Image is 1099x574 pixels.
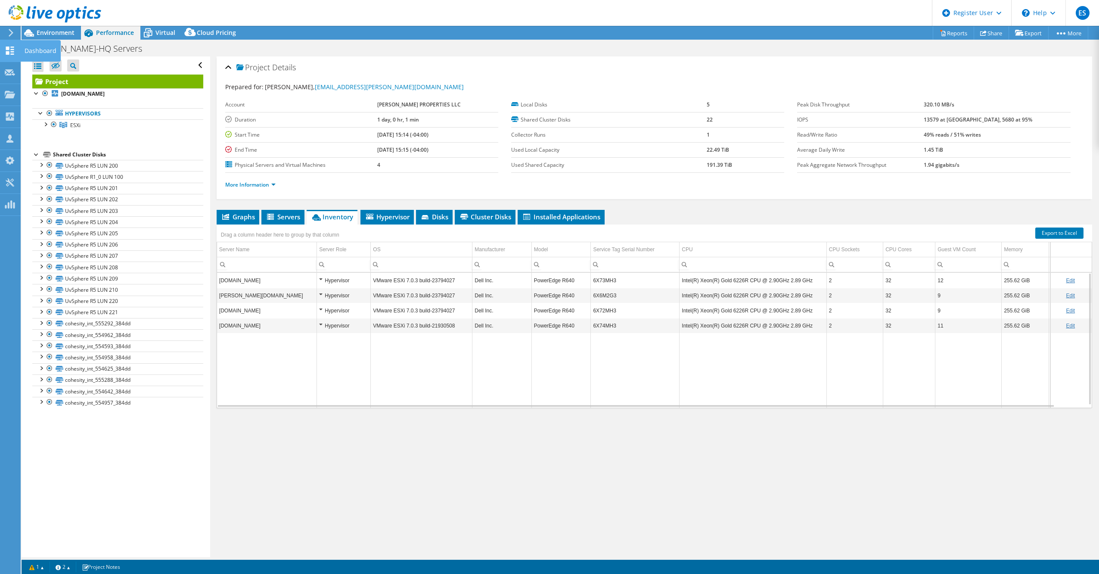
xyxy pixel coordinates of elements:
[531,303,591,318] td: Column Model, Value PowerEdge R640
[1002,288,1049,303] td: Column Memory, Value 255.62 GiB
[32,397,203,408] a: cohesity_int_554957_384dd
[217,288,317,303] td: Column Server Name, Value bodkin.merrittproperties.com
[883,273,935,288] td: Column CPU Cores, Value 32
[1002,303,1049,318] td: Column Memory, Value 255.62 GiB
[826,242,883,257] td: CPU Sockets Column
[531,273,591,288] td: Column Model, Value PowerEdge R640
[1066,293,1075,299] a: Edit
[938,244,976,255] div: Guest VM Count
[272,62,296,72] span: Details
[23,562,50,572] a: 1
[217,257,317,272] td: Column Server Name, Filter cell
[707,146,729,153] b: 22.49 TiB
[591,303,680,318] td: Column Service Tag Serial Number, Value 6X72MH3
[155,28,175,37] span: Virtual
[20,40,61,62] div: Dashboard
[32,284,203,295] a: UvSphere R5 LUN 210
[32,262,203,273] a: UvSphere R5 LUN 208
[32,386,203,397] a: cohesity_int_554642_384dd
[32,374,203,386] a: cohesity_int_555288_384dd
[935,288,1002,303] td: Column Guest VM Count, Value 9
[32,296,203,307] a: UvSphere R5 LUN 220
[472,303,532,318] td: Column Manufacturer, Value Dell Inc.
[1002,273,1049,288] td: Column Memory, Value 255.62 GiB
[826,318,883,333] td: Column CPU Sockets, Value 2
[883,303,935,318] td: Column CPU Cores, Value 32
[707,161,732,168] b: 191.39 TiB
[531,242,591,257] td: Model Column
[472,318,532,333] td: Column Manufacturer, Value Dell Inc.
[76,562,126,572] a: Project Notes
[935,273,1002,288] td: Column Guest VM Count, Value 12
[317,242,371,257] td: Server Role Column
[1004,244,1022,255] div: Memory
[32,171,203,182] a: UvSphere R1_0 LUN 100
[317,273,371,288] td: Column Server Role, Value Hypervisor
[217,318,317,333] td: Column Server Name, Value annapolis.merrittproperties.com
[70,122,81,129] span: ESXi
[797,161,923,169] label: Peak Aggregate Network Throughput
[32,205,203,216] a: UvSphere R5 LUN 203
[935,242,1002,257] td: Guest VM Count Column
[377,116,419,123] b: 1 day, 0 hr, 1 min
[219,244,250,255] div: Server Name
[317,288,371,303] td: Column Server Role, Value Hypervisor
[377,101,461,108] b: [PERSON_NAME] PROPERTIES LLC
[680,318,826,333] td: Column CPU, Value Intel(R) Xeon(R) Gold 6226R CPU @ 2.90GHz 2.89 GHz
[924,161,959,168] b: 1.94 gigabits/s
[1035,228,1083,239] a: Export to Excel
[32,228,203,239] a: UvSphere R5 LUN 205
[371,303,472,318] td: Column OS, Value VMware ESXi 7.0.3 build-23794027
[317,257,371,272] td: Column Server Role, Filter cell
[511,146,707,154] label: Used Local Capacity
[221,212,255,221] span: Graphs
[680,303,826,318] td: Column CPU, Value Intel(R) Xeon(R) Gold 6226R CPU @ 2.90GHz 2.89 GHz
[829,244,860,255] div: CPU Sockets
[371,273,472,288] td: Column OS, Value VMware ESXi 7.0.3 build-23794027
[924,146,943,153] b: 1.45 TiB
[32,183,203,194] a: UvSphere R5 LUN 201
[32,108,203,119] a: Hypervisors
[32,363,203,374] a: cohesity_int_554625_384dd
[1009,26,1049,40] a: Export
[797,100,923,109] label: Peak Disk Throughput
[315,83,464,91] a: [EMAIL_ADDRESS][PERSON_NAME][DOMAIN_NAME]
[225,83,264,91] label: Prepared for:
[217,242,317,257] td: Server Name Column
[219,229,341,241] div: Drag a column header here to group by that column
[32,75,203,88] a: Project
[680,273,826,288] td: Column CPU, Value Intel(R) Xeon(R) Gold 6226R CPU @ 2.90GHz 2.89 GHz
[1022,9,1030,17] svg: \n
[472,242,532,257] td: Manufacturer Column
[680,257,826,272] td: Column CPU, Filter cell
[1066,308,1075,314] a: Edit
[883,318,935,333] td: Column CPU Cores, Value 32
[511,115,707,124] label: Shared Cluster Disks
[319,306,368,316] div: Hypervisor
[591,288,680,303] td: Column Service Tag Serial Number, Value 6X6M2G3
[459,212,511,221] span: Cluster Disks
[707,131,710,138] b: 1
[680,288,826,303] td: Column CPU, Value Intel(R) Xeon(R) Gold 6226R CPU @ 2.90GHz 2.89 GHz
[593,244,655,255] div: Service Tag Serial Number
[1066,323,1075,329] a: Edit
[96,28,134,37] span: Performance
[50,562,76,572] a: 2
[197,28,236,37] span: Cloud Pricing
[32,216,203,228] a: UvSphere R5 LUN 204
[225,100,377,109] label: Account
[797,115,923,124] label: IOPS
[32,352,203,363] a: cohesity_int_554958_384dd
[1066,278,1075,284] a: Edit
[935,318,1002,333] td: Column Guest VM Count, Value 11
[826,288,883,303] td: Column CPU Sockets, Value 2
[591,318,680,333] td: Column Service Tag Serial Number, Value 6X74MH3
[32,239,203,250] a: UvSphere R5 LUN 206
[61,90,105,97] b: [DOMAIN_NAME]
[935,257,1002,272] td: Column Guest VM Count, Filter cell
[472,288,532,303] td: Column Manufacturer, Value Dell Inc.
[974,26,1009,40] a: Share
[32,329,203,340] a: cohesity_int_554962_384dd
[28,44,155,53] h1: [PERSON_NAME]-HQ Servers
[797,131,923,139] label: Read/Write Ratio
